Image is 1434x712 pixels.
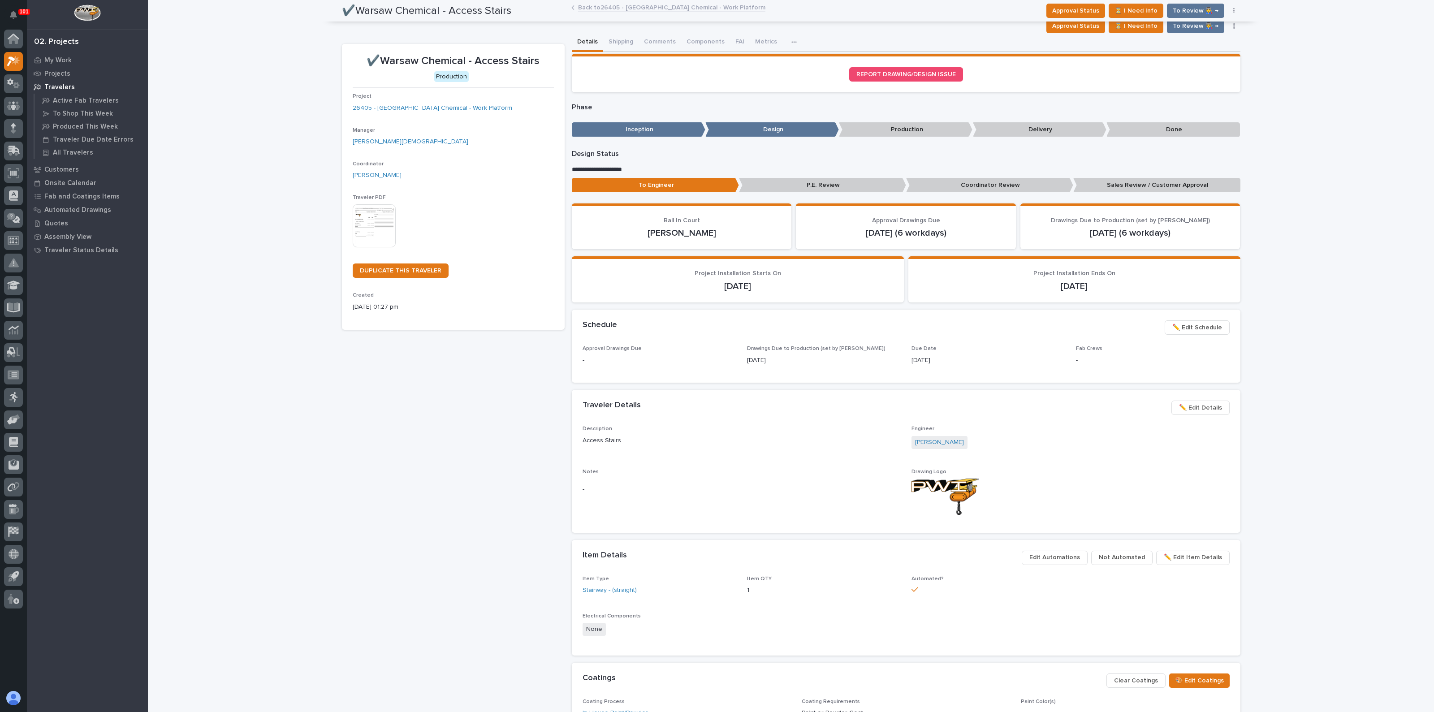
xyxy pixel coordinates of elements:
[807,228,1005,238] p: [DATE] (6 workdays)
[4,5,23,24] button: Notifications
[53,136,134,144] p: Traveler Due Date Errors
[1167,19,1224,33] button: To Review 👨‍🏭 →
[353,171,402,180] a: [PERSON_NAME]
[1165,320,1230,335] button: ✏️ Edit Schedule
[583,586,637,595] a: Stairway - (straight)
[20,9,29,15] p: 101
[911,426,934,432] span: Engineer
[583,356,736,365] p: -
[730,33,750,52] button: FAI
[919,281,1230,292] p: [DATE]
[1022,551,1088,565] button: Edit Automations
[353,161,384,167] span: Coordinator
[911,576,944,582] span: Automated?
[44,220,68,228] p: Quotes
[583,613,641,619] span: Electrical Components
[583,436,901,445] p: Access Stairs
[1156,551,1230,565] button: ✏️ Edit Item Details
[44,70,70,78] p: Projects
[27,163,148,176] a: Customers
[911,469,946,475] span: Drawing Logo
[1091,551,1153,565] button: Not Automated
[750,33,782,52] button: Metrics
[27,230,148,243] a: Assembly View
[53,97,119,105] p: Active Fab Travelers
[353,302,554,312] p: [DATE] 01:27 pm
[1114,675,1158,686] span: Clear Coatings
[1114,21,1158,31] span: ⏳ I Need Info
[27,176,148,190] a: Onsite Calendar
[739,178,906,193] p: P.E. Review
[583,623,606,636] span: None
[664,217,700,224] span: Ball In Court
[27,190,148,203] a: Fab and Coatings Items
[353,293,374,298] span: Created
[747,586,901,595] p: 1
[1106,673,1166,688] button: Clear Coatings
[572,33,603,52] button: Details
[11,11,23,25] div: Notifications101
[1021,699,1056,704] span: Paint Color(s)
[27,216,148,230] a: Quotes
[681,33,730,52] button: Components
[35,133,148,146] a: Traveler Due Date Errors
[583,551,627,561] h2: Item Details
[572,103,1240,112] p: Phase
[1169,673,1230,688] button: 🎨 Edit Coatings
[1171,401,1230,415] button: ✏️ Edit Details
[1179,402,1222,413] span: ✏️ Edit Details
[44,179,96,187] p: Onsite Calendar
[34,37,79,47] div: 02. Projects
[583,576,609,582] span: Item Type
[911,479,979,515] img: kdOSRlbDvAaKH6BPOqGxh9-SAfYnR_He1dCAh4zSl-Q
[802,699,860,704] span: Coating Requirements
[360,268,441,274] span: DUPLICATE THIS TRAVELER
[911,346,937,351] span: Due Date
[583,320,617,330] h2: Schedule
[583,485,901,494] p: -
[583,281,893,292] p: [DATE]
[1099,552,1145,563] span: Not Automated
[35,94,148,107] a: Active Fab Travelers
[583,401,641,410] h2: Traveler Details
[849,67,963,82] a: REPORT DRAWING/DESIGN ISSUE
[973,122,1106,137] p: Delivery
[27,67,148,80] a: Projects
[353,263,449,278] a: DUPLICATE THIS TRAVELER
[583,228,781,238] p: [PERSON_NAME]
[911,356,1065,365] p: [DATE]
[27,243,148,257] a: Traveler Status Details
[44,83,75,91] p: Travelers
[35,120,148,133] a: Produced This Week
[353,128,375,133] span: Manager
[1106,122,1240,137] p: Done
[572,178,739,193] p: To Engineer
[1173,21,1218,31] span: To Review 👨‍🏭 →
[583,673,616,683] h2: Coatings
[583,699,625,704] span: Coating Process
[1051,217,1210,224] span: Drawings Due to Production (set by [PERSON_NAME])
[27,53,148,67] a: My Work
[1172,322,1222,333] span: ✏️ Edit Schedule
[1029,552,1080,563] span: Edit Automations
[839,122,972,137] p: Production
[44,56,72,65] p: My Work
[74,4,100,21] img: Workspace Logo
[353,195,386,200] span: Traveler PDF
[353,137,468,147] a: [PERSON_NAME][DEMOGRAPHIC_DATA]
[747,356,901,365] p: [DATE]
[747,346,885,351] span: Drawings Due to Production (set by [PERSON_NAME])
[1076,346,1102,351] span: Fab Crews
[1175,675,1224,686] span: 🎨 Edit Coatings
[572,122,705,137] p: Inception
[1033,270,1115,276] span: Project Installation Ends On
[44,166,79,174] p: Customers
[44,193,120,201] p: Fab and Coatings Items
[53,123,118,131] p: Produced This Week
[747,576,772,582] span: Item QTY
[35,146,148,159] a: All Travelers
[35,107,148,120] a: To Shop This Week
[27,203,148,216] a: Automated Drawings
[572,150,1240,158] p: Design Status
[1109,19,1163,33] button: ⏳ I Need Info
